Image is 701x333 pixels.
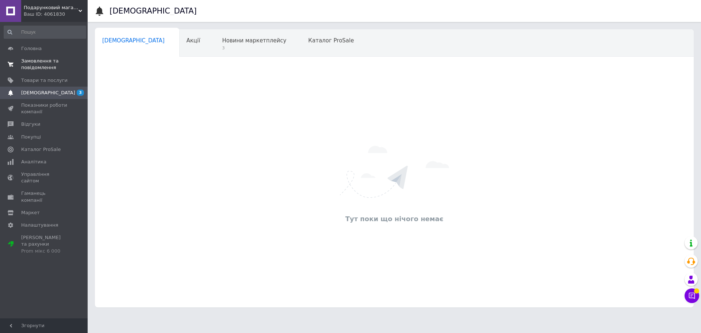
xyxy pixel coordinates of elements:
span: Аналітика [21,159,46,165]
span: Головна [21,45,42,52]
span: Покупці [21,134,41,140]
span: Товари та послуги [21,77,68,84]
span: Каталог ProSale [21,146,61,153]
span: [PERSON_NAME] та рахунки [21,234,68,254]
span: 3 [222,45,286,51]
span: 3 [77,90,84,96]
button: Чат з покупцем [685,288,699,303]
span: Акції [187,37,200,44]
div: Ваш ID: 4061830 [24,11,88,18]
span: Новини маркетплейсу [222,37,286,44]
div: Тут поки що нічого немає [99,214,690,223]
span: [DEMOGRAPHIC_DATA] [21,90,75,96]
h1: [DEMOGRAPHIC_DATA] [110,7,197,15]
span: Каталог ProSale [308,37,354,44]
span: Налаштування [21,222,58,228]
span: Показники роботи компанії [21,102,68,115]
span: Управління сайтом [21,171,68,184]
span: Гаманець компанії [21,190,68,203]
input: Пошук [4,26,86,39]
span: Маркет [21,209,40,216]
span: Відгуки [21,121,40,128]
span: Замовлення та повідомлення [21,58,68,71]
span: Подарунковий магазин НАТАЛІЯ [24,4,78,11]
span: [DEMOGRAPHIC_DATA] [102,37,165,44]
div: Prom мікс 6 000 [21,248,68,254]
